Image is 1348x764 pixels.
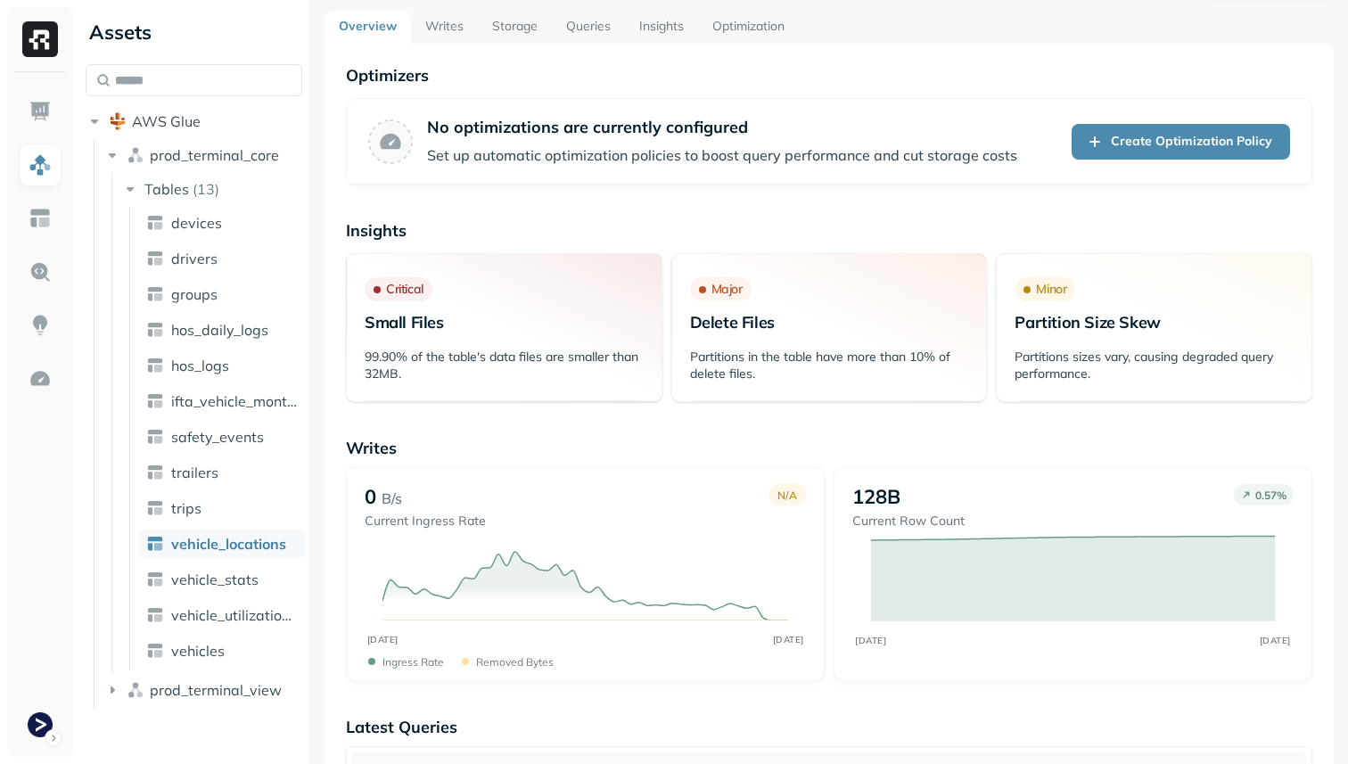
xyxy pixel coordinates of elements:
[171,357,229,374] span: hos_logs
[139,387,305,415] a: ifta_vehicle_months
[146,464,164,481] img: table
[411,12,478,44] a: Writes
[146,535,164,553] img: table
[139,209,305,237] a: devices
[22,21,58,57] img: Ryft
[171,250,218,267] span: drivers
[146,428,164,446] img: table
[139,565,305,594] a: vehicle_stats
[103,141,303,169] button: prod_terminal_core
[146,250,164,267] img: table
[427,117,1017,137] p: No optimizations are currently configured
[772,634,803,645] tspan: [DATE]
[346,65,1312,86] p: Optimizers
[711,281,743,298] p: Major
[171,642,225,660] span: vehicles
[171,392,298,410] span: ifta_vehicle_months
[382,655,444,669] p: Ingress Rate
[146,285,164,303] img: table
[1255,489,1286,502] p: 0.57 %
[427,144,1017,166] p: Set up automatic optimization policies to boost query performance and cut storage costs
[171,606,298,624] span: vehicle_utilization_day
[777,489,797,502] p: N/A
[139,601,305,629] a: vehicle_utilization_day
[139,530,305,558] a: vehicle_locations
[171,285,218,303] span: groups
[346,220,1312,241] p: Insights
[625,12,698,44] a: Insights
[146,571,164,588] img: table
[478,12,552,44] a: Storage
[146,642,164,660] img: table
[552,12,625,44] a: Queries
[171,428,264,446] span: safety_events
[855,635,886,645] tspan: [DATE]
[86,18,302,46] div: Assets
[1036,281,1066,298] p: Minor
[127,146,144,164] img: namespace
[1072,124,1290,160] a: Create Optimization Policy
[132,112,201,130] span: AWS Glue
[382,488,402,509] p: B/s
[29,260,52,283] img: Query Explorer
[139,458,305,487] a: trailers
[121,175,304,203] button: Tables(13)
[146,214,164,232] img: table
[139,316,305,344] a: hos_daily_logs
[365,349,644,382] p: 99.90% of the table's data files are smaller than 32MB.
[171,214,222,232] span: devices
[139,494,305,522] a: trips
[346,438,1312,458] p: Writes
[146,321,164,339] img: table
[29,207,52,230] img: Asset Explorer
[139,280,305,308] a: groups
[139,244,305,273] a: drivers
[86,107,302,136] button: AWS Glue
[1015,312,1294,333] p: Partition Size Skew
[29,314,52,337] img: Insights
[171,499,201,517] span: trips
[150,681,282,699] span: prod_terminal_view
[150,146,279,164] span: prod_terminal_core
[139,351,305,380] a: hos_logs
[139,637,305,665] a: vehicles
[103,676,303,704] button: prod_terminal_view
[690,312,969,333] p: Delete Files
[144,180,189,198] span: Tables
[365,513,486,530] p: Current Ingress Rate
[146,392,164,410] img: table
[171,571,259,588] span: vehicle_stats
[1015,349,1294,382] p: Partitions sizes vary, causing degraded query performance.
[29,100,52,123] img: Dashboard
[146,357,164,374] img: table
[171,464,218,481] span: trailers
[852,513,965,530] p: Current Row Count
[698,12,799,44] a: Optimization
[476,655,554,669] p: Removed bytes
[1260,635,1291,645] tspan: [DATE]
[193,180,219,198] p: ( 13 )
[171,535,286,553] span: vehicle_locations
[29,153,52,177] img: Assets
[365,484,376,509] p: 0
[109,112,127,130] img: root
[29,367,52,390] img: Optimization
[365,312,644,333] p: Small Files
[852,484,900,509] p: 128B
[28,712,53,737] img: Terminal
[346,717,1312,737] p: Latest Queries
[146,606,164,624] img: table
[690,349,969,382] p: Partitions in the table have more than 10% of delete files.
[146,499,164,517] img: table
[127,681,144,699] img: namespace
[366,634,398,645] tspan: [DATE]
[325,12,411,44] a: Overview
[139,423,305,451] a: safety_events
[386,281,423,298] p: Critical
[171,321,268,339] span: hos_daily_logs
